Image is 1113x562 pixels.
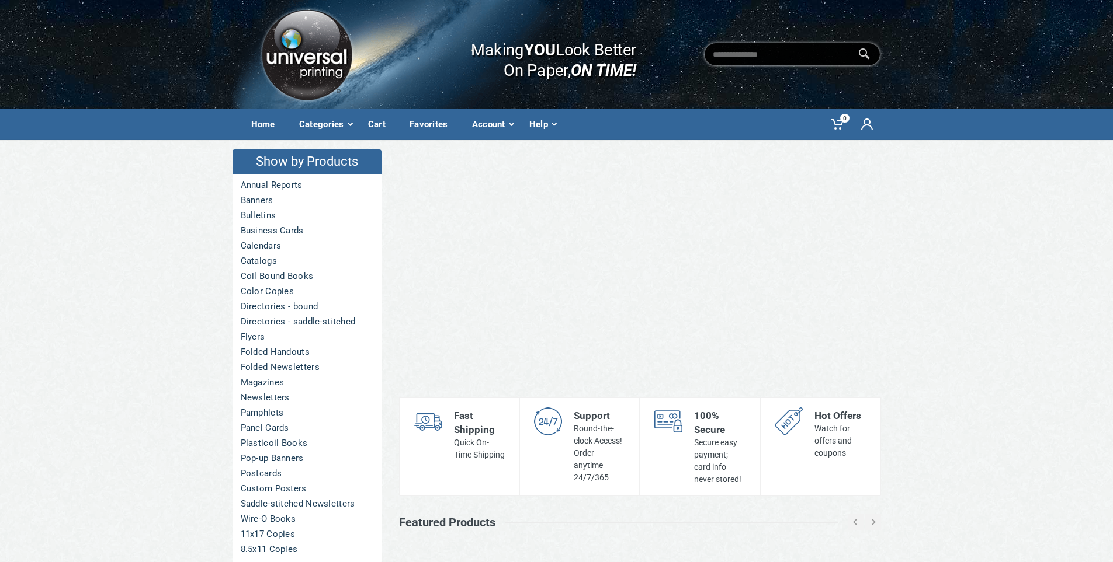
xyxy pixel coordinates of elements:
[233,193,382,208] a: Banners
[233,284,382,299] a: Color Copies
[360,109,401,140] a: Cart
[454,437,505,461] div: Quick On-Time Shipping
[233,466,382,481] a: Postcards
[233,329,382,344] a: Flyers
[233,223,382,238] a: Business Cards
[233,526,382,542] a: 11x17 Copies
[574,423,625,484] div: Round-the-clock Access! Order anytime 24/7/365
[233,314,382,329] a: Directories - saddle-stitched
[243,112,291,137] div: Home
[399,515,495,529] h3: Featured Products
[521,112,564,137] div: Help
[571,60,636,80] i: ON TIME!
[414,407,442,435] img: shipping-s.png
[233,420,382,435] a: Panel Cards
[243,109,291,140] a: Home
[401,112,464,137] div: Favorites
[233,511,382,526] a: Wire-O Books
[233,542,382,557] a: 8.5x11 Copies
[233,238,382,253] a: Calendars
[448,28,637,81] div: Making Look Better On Paper,
[233,268,382,284] a: Coil Bound Books
[454,409,505,437] div: Fast Shipping
[694,437,746,486] div: Secure easy payment; card info never stored!
[233,208,382,223] a: Bulletins
[814,423,866,459] div: Watch for offers and coupons
[258,5,356,104] img: Logo.png
[524,40,556,60] b: YOU
[233,481,382,496] a: Custom Posters
[233,451,382,466] a: Pop-up Banners
[233,390,382,405] a: Newsletters
[233,375,382,390] a: Magazines
[814,409,866,423] div: Hot Offers
[233,177,382,193] a: Annual Reports
[233,149,382,174] h4: Show by Products
[233,299,382,314] a: Directories - bound
[823,109,853,140] a: 0
[574,409,625,423] div: Support
[233,405,382,420] a: Pamphlets
[694,409,746,437] div: 100% Secure
[233,496,382,511] a: Saddle-stitched Newsletters
[233,344,382,359] a: Folded Handouts
[233,253,382,268] a: Catalogs
[840,114,850,123] span: 0
[291,112,360,137] div: Categories
[233,435,382,451] a: Plasticoil Books
[534,407,562,435] img: support-s.png
[464,112,521,137] div: Account
[360,112,401,137] div: Cart
[401,109,464,140] a: Favorites
[233,359,382,375] a: Folded Newsletters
